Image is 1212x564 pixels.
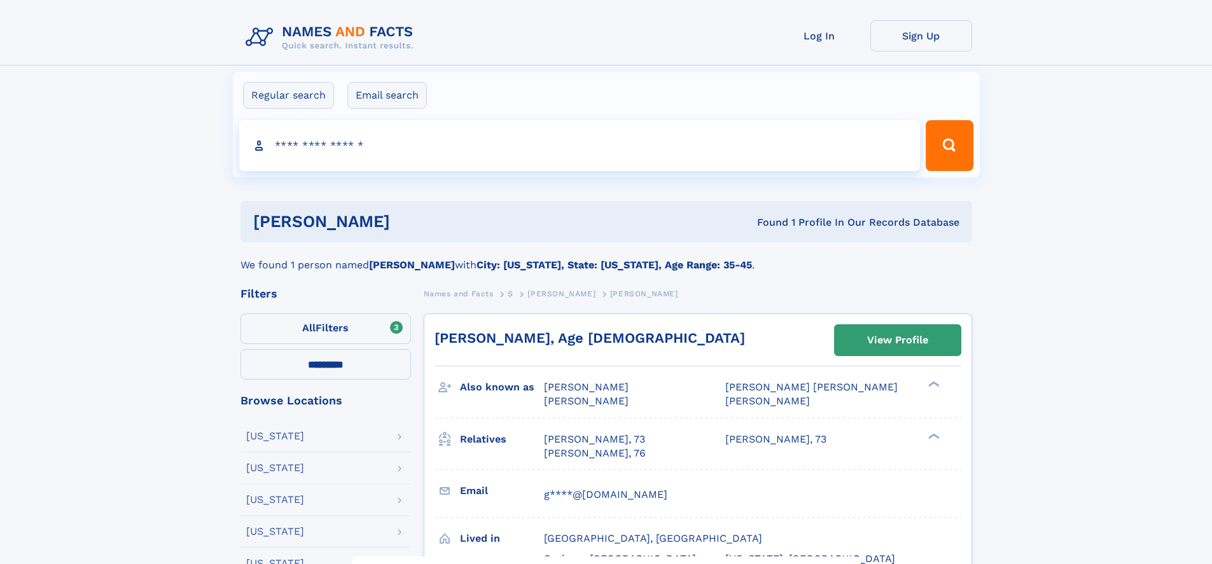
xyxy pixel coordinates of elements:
h1: [PERSON_NAME] [253,214,574,230]
button: Search Button [926,120,973,171]
div: Found 1 Profile In Our Records Database [573,216,959,230]
div: [US_STATE] [246,495,304,505]
a: [PERSON_NAME], 73 [725,432,826,446]
span: [PERSON_NAME] [544,395,629,407]
h3: Also known as [460,376,544,398]
a: [PERSON_NAME], 73 [544,432,645,446]
input: search input [239,120,921,171]
span: [PERSON_NAME] [544,381,629,393]
b: City: [US_STATE], State: [US_STATE], Age Range: 35-45 [477,259,752,271]
span: [PERSON_NAME] [610,289,678,298]
div: Browse Locations [240,395,411,406]
span: All [302,322,316,334]
a: Names and Facts [424,285,494,301]
a: [PERSON_NAME], Age [DEMOGRAPHIC_DATA] [435,330,745,346]
div: ❯ [925,432,940,440]
div: View Profile [867,326,928,355]
a: [PERSON_NAME] [527,285,596,301]
b: [PERSON_NAME] [369,259,455,271]
div: Filters [240,288,411,299]
div: We found 1 person named with . [240,242,972,273]
div: ❯ [925,380,940,389]
span: [GEOGRAPHIC_DATA], [GEOGRAPHIC_DATA] [544,532,762,544]
img: Logo Names and Facts [240,20,424,55]
a: [PERSON_NAME], 76 [544,446,646,460]
a: S [508,285,513,301]
label: Regular search [243,82,334,109]
label: Filters [240,313,411,344]
span: [PERSON_NAME] [725,395,810,407]
a: Sign Up [870,20,972,52]
h3: Lived in [460,528,544,549]
span: [PERSON_NAME] [PERSON_NAME] [725,381,898,393]
a: Log In [769,20,870,52]
span: S [508,289,513,298]
h3: Email [460,480,544,502]
a: View Profile [835,325,961,355]
label: Email search [347,82,427,109]
div: [US_STATE] [246,526,304,537]
div: [US_STATE] [246,431,304,441]
span: [PERSON_NAME] [527,289,596,298]
div: [US_STATE] [246,463,304,473]
h3: Relatives [460,429,544,450]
